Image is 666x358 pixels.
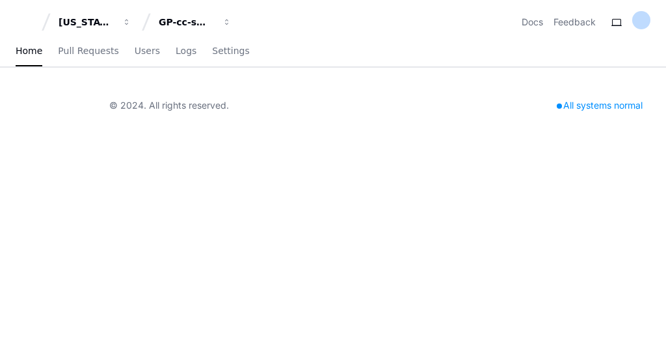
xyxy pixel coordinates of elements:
button: GP-cc-sml-apps [153,10,237,34]
a: Pull Requests [58,36,118,66]
a: Docs [522,16,543,29]
span: Logs [176,47,196,55]
a: Settings [212,36,249,66]
div: [US_STATE] Pacific [59,16,114,29]
div: All systems normal [549,96,650,115]
span: Users [135,47,160,55]
div: © 2024. All rights reserved. [109,99,229,112]
a: Home [16,36,42,66]
span: Pull Requests [58,47,118,55]
span: Home [16,47,42,55]
button: [US_STATE] Pacific [53,10,137,34]
button: Feedback [553,16,596,29]
span: Settings [212,47,249,55]
a: Logs [176,36,196,66]
div: GP-cc-sml-apps [159,16,215,29]
a: Users [135,36,160,66]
